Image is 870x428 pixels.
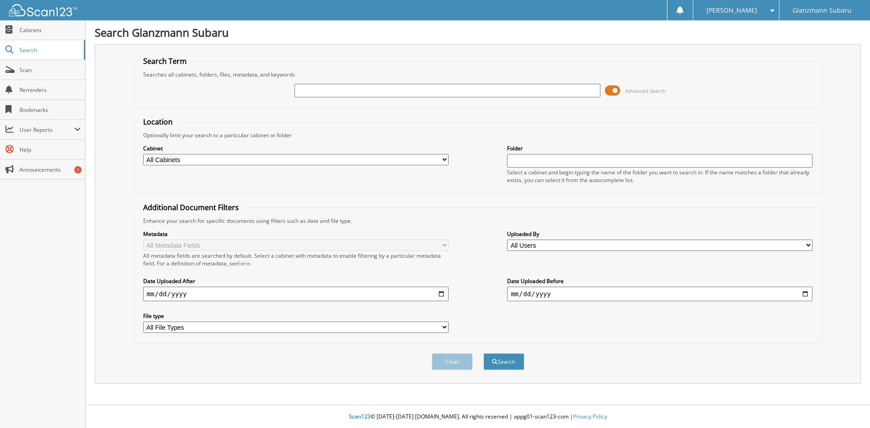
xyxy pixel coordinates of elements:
label: File type [143,312,449,320]
span: Scan123 [349,413,371,420]
a: Privacy Policy [573,413,607,420]
div: Optionally limit your search to a particular cabinet or folder [139,131,817,139]
label: Uploaded By [507,230,812,238]
label: Metadata [143,230,449,238]
span: [PERSON_NAME] [706,8,757,13]
button: Clear [432,353,473,370]
span: Cabinets [19,26,81,34]
span: Bookmarks [19,106,81,114]
span: Reminders [19,86,81,94]
span: Scan [19,66,81,74]
h1: Search Glanzmann Subaru [95,25,861,40]
label: Cabinet [143,144,449,152]
div: Enhance your search for specific documents using filters such as date and file type. [139,217,817,225]
div: 1 [74,166,82,173]
button: Search [483,353,524,370]
label: Folder [507,144,812,152]
a: here [238,260,250,267]
label: Date Uploaded Before [507,277,812,285]
div: Select a cabinet and begin typing the name of the folder you want to search in. If the name match... [507,168,812,184]
span: Search [19,46,79,54]
img: scan123-logo-white.svg [9,4,77,16]
input: start [143,287,449,301]
legend: Location [139,117,177,127]
span: User Reports [19,126,74,134]
legend: Additional Document Filters [139,202,243,212]
legend: Search Term [139,56,191,66]
input: end [507,287,812,301]
div: All metadata fields are searched by default. Select a cabinet with metadata to enable filtering b... [143,252,449,267]
label: Date Uploaded After [143,277,449,285]
span: Announcements [19,166,81,173]
span: Help [19,146,81,154]
div: Searches all cabinets, folders, files, metadata, and keywords [139,71,817,78]
div: © [DATE]-[DATE] [DOMAIN_NAME]. All rights reserved | appg01-scan123-com | [86,406,870,428]
span: Advanced Search [625,87,666,94]
span: Glanzmann Subaru [793,8,851,13]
